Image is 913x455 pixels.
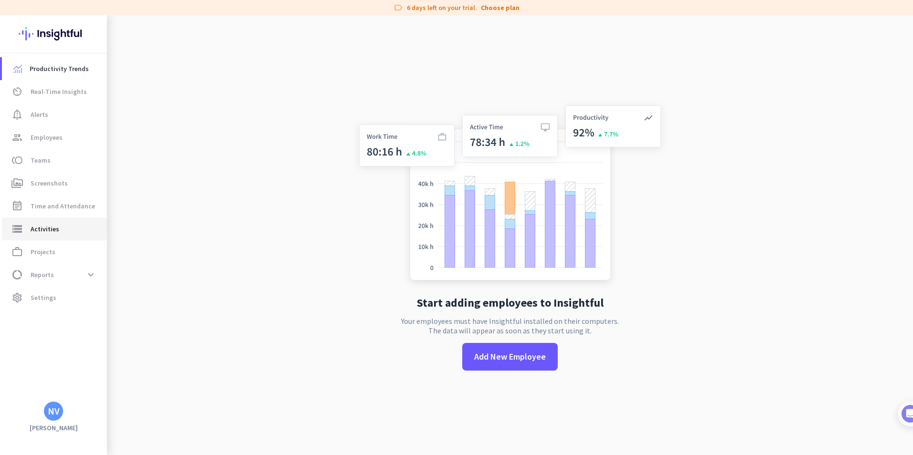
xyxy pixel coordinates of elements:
a: notification_importantAlerts [2,103,107,126]
span: Projects [31,246,55,258]
a: work_outlineProjects [2,240,107,263]
i: av_timer [11,86,23,97]
i: toll [11,155,23,166]
a: data_usageReportsexpand_more [2,263,107,286]
i: work_outline [11,246,23,258]
span: Settings [31,292,56,303]
img: Insightful logo [19,15,88,52]
a: storageActivities [2,217,107,240]
span: Reports [31,269,54,280]
a: perm_mediaScreenshots [2,172,107,195]
i: data_usage [11,269,23,280]
button: expand_more [82,266,99,283]
h2: Start adding employees to Insightful [417,297,604,309]
a: settingsSettings [2,286,107,309]
a: groupEmployees [2,126,107,149]
i: notification_important [11,109,23,120]
i: settings [11,292,23,303]
i: storage [11,223,23,235]
i: label [393,3,403,12]
img: menu-item [13,64,22,73]
i: event_note [11,200,23,212]
div: NV [48,406,60,416]
span: Screenshots [31,177,68,189]
span: Add New Employee [474,351,546,363]
a: av_timerReal-Time Insights [2,80,107,103]
button: Add New Employee [462,343,558,371]
p: Your employees must have Insightful installed on their computers. The data will appear as soon as... [401,316,619,335]
span: Teams [31,155,51,166]
span: Real-Time Insights [31,86,87,97]
span: Productivity Trends [30,63,89,74]
a: tollTeams [2,149,107,172]
i: group [11,132,23,143]
img: no-search-results [352,100,668,290]
i: perm_media [11,177,23,189]
a: event_noteTime and Attendance [2,195,107,217]
span: Employees [31,132,63,143]
a: Choose plan [481,3,520,12]
span: Alerts [31,109,48,120]
span: Activities [31,223,59,235]
a: menu-itemProductivity Trends [2,57,107,80]
span: Time and Attendance [31,200,95,212]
